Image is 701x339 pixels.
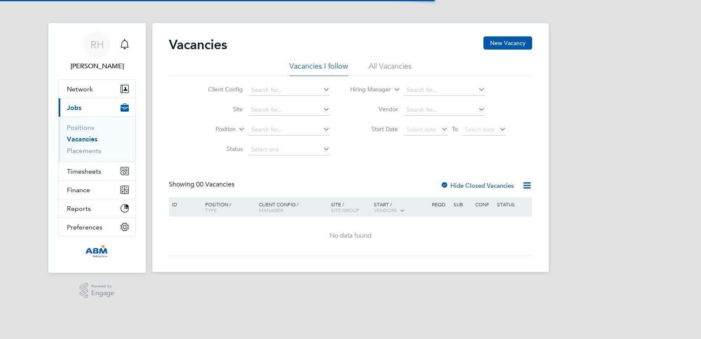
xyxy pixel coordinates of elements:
span: To [450,124,460,134]
button: Reports [59,199,135,217]
label: Start Date [350,125,398,133]
button: Finance [59,181,135,199]
span: Rea Hill [58,61,136,71]
div: ID [170,197,199,211]
a: Placements [67,147,101,155]
span: Manager [259,207,283,213]
li: All Vacancies [369,61,412,76]
span: Select date [407,126,436,133]
div: Jobs [59,117,135,162]
span: Engage [91,290,114,297]
div: Sub [452,197,473,211]
a: Vacancies [67,135,97,143]
span: Preferences [67,223,102,231]
span: Powered by [91,283,114,290]
a: Positions [67,124,94,131]
span: Network [67,85,93,93]
label: Hiring Manager [343,86,391,94]
input: Search for... [404,104,485,116]
input: Select one [249,144,330,155]
h2: Vacancies [169,36,227,53]
button: Jobs [59,98,135,117]
span: Site Group [331,207,359,213]
input: Search for... [249,84,330,96]
span: Type [205,207,217,213]
span: Jobs [67,104,81,112]
label: Client Config [195,86,243,93]
nav: Main navigation [48,23,146,273]
button: New Vacancy [483,36,532,50]
span: Select date [465,126,495,133]
label: Position [188,125,236,134]
div: Status [495,197,531,211]
button: Preferences [59,218,135,236]
label: Status [195,145,243,153]
label: Site [195,105,243,113]
li: Vacancies I follow [289,61,348,76]
input: Search for... [249,104,330,116]
img: abm-technical-logo-retina.png [85,245,109,258]
span: Reports [67,205,91,212]
button: Network [59,80,135,98]
label: Hide Closed Vacancies [440,181,514,189]
div: Client Config / [257,197,329,217]
span: Finance [67,186,90,194]
input: Search for... [249,124,330,136]
span: 00 Vacancies [196,180,234,189]
div: Position / [199,197,257,217]
span: RH [90,39,104,50]
a: RH[PERSON_NAME] [58,31,136,71]
div: Site / [329,197,372,217]
input: Search for... [404,84,485,96]
div: Start / [372,197,430,218]
span: Timesheets [67,167,101,175]
button: Timesheets [59,162,135,180]
div: Conf [473,197,495,211]
a: Go to home page [58,245,136,258]
span: Vendors [374,207,397,213]
div: Reqd [430,197,451,211]
a: Powered byEngage [80,283,115,298]
div: Showing [169,180,236,189]
label: Vendor [350,105,398,113]
div: No data found [170,232,531,240]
